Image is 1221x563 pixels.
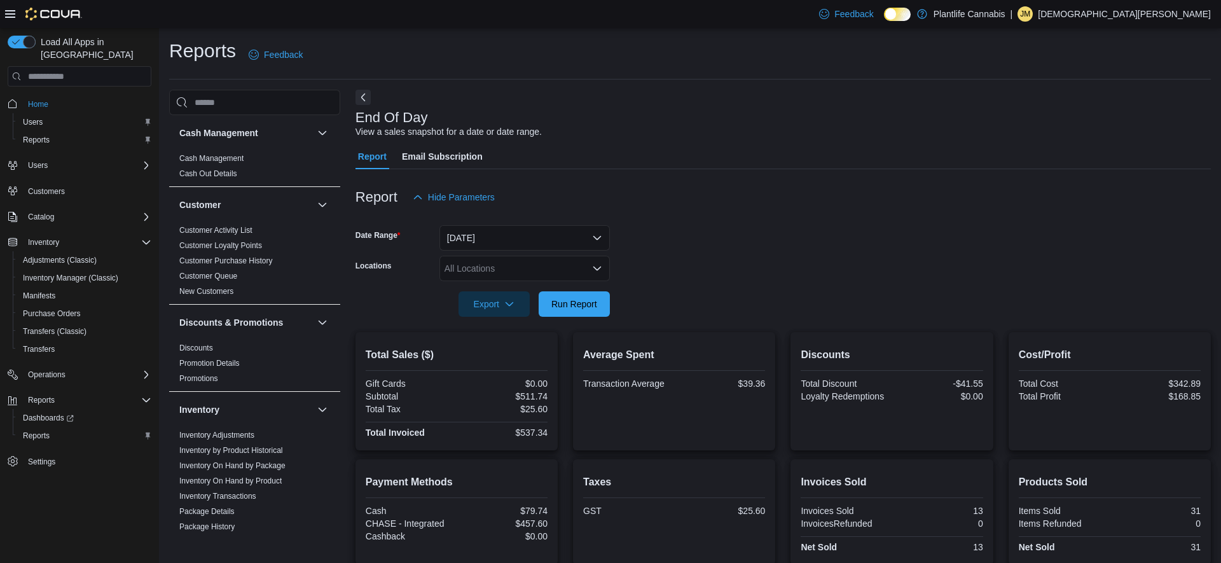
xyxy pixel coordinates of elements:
[801,475,983,490] h2: Invoices Sold
[179,316,312,329] button: Discounts & Promotions
[28,99,48,109] span: Home
[23,273,118,283] span: Inventory Manager (Classic)
[179,522,235,531] a: Package History
[23,184,70,199] a: Customers
[3,366,156,384] button: Operations
[18,410,79,426] a: Dashboards
[28,370,66,380] span: Operations
[36,36,151,61] span: Load All Apps in [GEOGRAPHIC_DATA]
[366,391,454,401] div: Subtotal
[28,457,55,467] span: Settings
[18,115,151,130] span: Users
[179,169,237,179] span: Cash Out Details
[23,454,151,469] span: Settings
[179,256,273,266] span: Customer Purchase History
[179,287,233,296] a: New Customers
[23,158,53,173] button: Users
[1112,542,1201,552] div: 31
[23,135,50,145] span: Reports
[179,256,273,265] a: Customer Purchase History
[18,132,55,148] a: Reports
[366,518,454,529] div: CHASE - Integrated
[3,156,156,174] button: Users
[1020,6,1030,22] span: JM
[355,261,392,271] label: Locations
[18,342,151,357] span: Transfers
[366,347,548,363] h2: Total Sales ($)
[179,169,237,178] a: Cash Out Details
[18,428,151,443] span: Reports
[23,183,151,199] span: Customers
[28,160,48,170] span: Users
[179,358,240,368] span: Promotion Details
[1019,347,1201,363] h2: Cost/Profit
[179,506,235,517] span: Package Details
[1112,506,1201,516] div: 31
[179,522,235,532] span: Package History
[895,391,983,401] div: $0.00
[801,518,889,529] div: InvoicesRefunded
[23,97,53,112] a: Home
[25,8,82,20] img: Cova
[23,413,74,423] span: Dashboards
[402,144,483,169] span: Email Subscription
[179,127,258,139] h3: Cash Management
[23,454,60,469] a: Settings
[179,198,312,211] button: Customer
[3,233,156,251] button: Inventory
[179,343,213,353] span: Discounts
[23,431,50,441] span: Reports
[1019,391,1107,401] div: Total Profit
[18,288,151,303] span: Manifests
[355,125,542,139] div: View a sales snapshot for a date or date range.
[18,253,102,268] a: Adjustments (Classic)
[179,225,252,235] span: Customer Activity List
[583,475,765,490] h2: Taxes
[1112,518,1201,529] div: 0
[179,373,218,384] span: Promotions
[179,507,235,516] a: Package Details
[358,144,387,169] span: Report
[18,410,151,426] span: Dashboards
[1019,518,1107,529] div: Items Refunded
[179,286,233,296] span: New Customers
[459,518,548,529] div: $457.60
[459,427,548,438] div: $537.34
[466,291,522,317] span: Export
[23,367,151,382] span: Operations
[539,291,610,317] button: Run Report
[179,476,282,486] span: Inventory On Hand by Product
[13,340,156,358] button: Transfers
[3,391,156,409] button: Reports
[677,506,765,516] div: $25.60
[315,315,330,330] button: Discounts & Promotions
[315,125,330,141] button: Cash Management
[18,324,92,339] a: Transfers (Classic)
[13,323,156,340] button: Transfers (Classic)
[23,209,151,225] span: Catalog
[355,90,371,105] button: Next
[23,309,81,319] span: Purchase Orders
[834,8,873,20] span: Feedback
[439,225,610,251] button: [DATE]
[179,430,254,440] span: Inventory Adjustments
[13,131,156,149] button: Reports
[18,270,123,286] a: Inventory Manager (Classic)
[179,153,244,163] span: Cash Management
[592,263,602,274] button: Open list of options
[1011,6,1013,22] p: |
[366,404,454,414] div: Total Tax
[179,461,286,471] span: Inventory On Hand by Package
[366,475,548,490] h2: Payment Methods
[355,230,401,240] label: Date Range
[551,298,597,310] span: Run Report
[1019,506,1107,516] div: Items Sold
[13,287,156,305] button: Manifests
[3,452,156,471] button: Settings
[13,305,156,323] button: Purchase Orders
[1112,391,1201,401] div: $168.85
[179,491,256,501] span: Inventory Transactions
[895,506,983,516] div: 13
[13,409,156,427] a: Dashboards
[23,393,151,408] span: Reports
